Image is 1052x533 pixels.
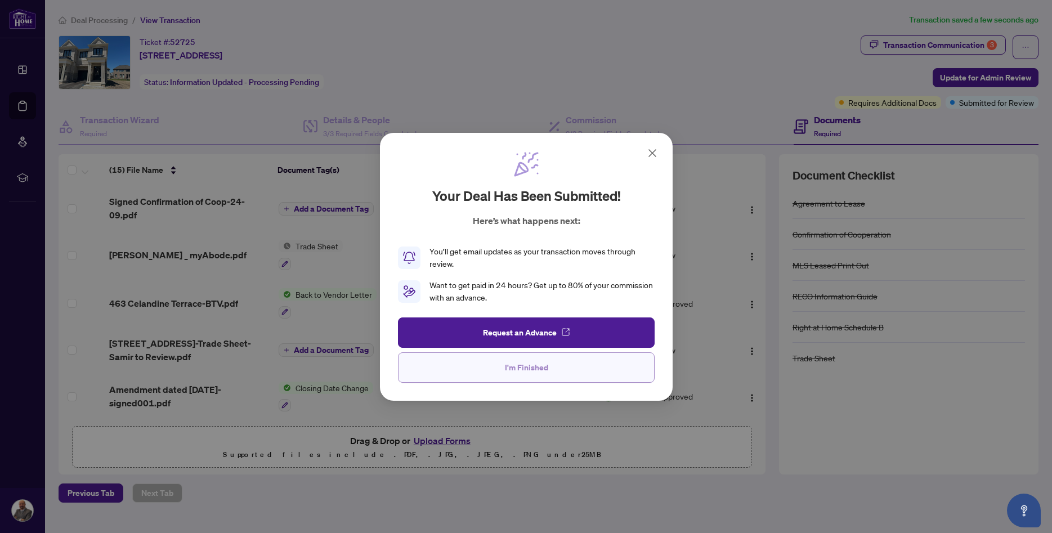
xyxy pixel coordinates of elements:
button: Open asap [1007,494,1041,527]
span: I'm Finished [504,358,548,376]
button: Request an Advance [398,317,655,347]
button: I'm Finished [398,352,655,382]
div: You’ll get email updates as your transaction moves through review. [429,245,655,270]
p: Here’s what happens next: [472,214,580,227]
span: Request an Advance [482,323,556,341]
h2: Your deal has been submitted! [432,187,620,205]
div: Want to get paid in 24 hours? Get up to 80% of your commission with an advance. [429,279,655,304]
